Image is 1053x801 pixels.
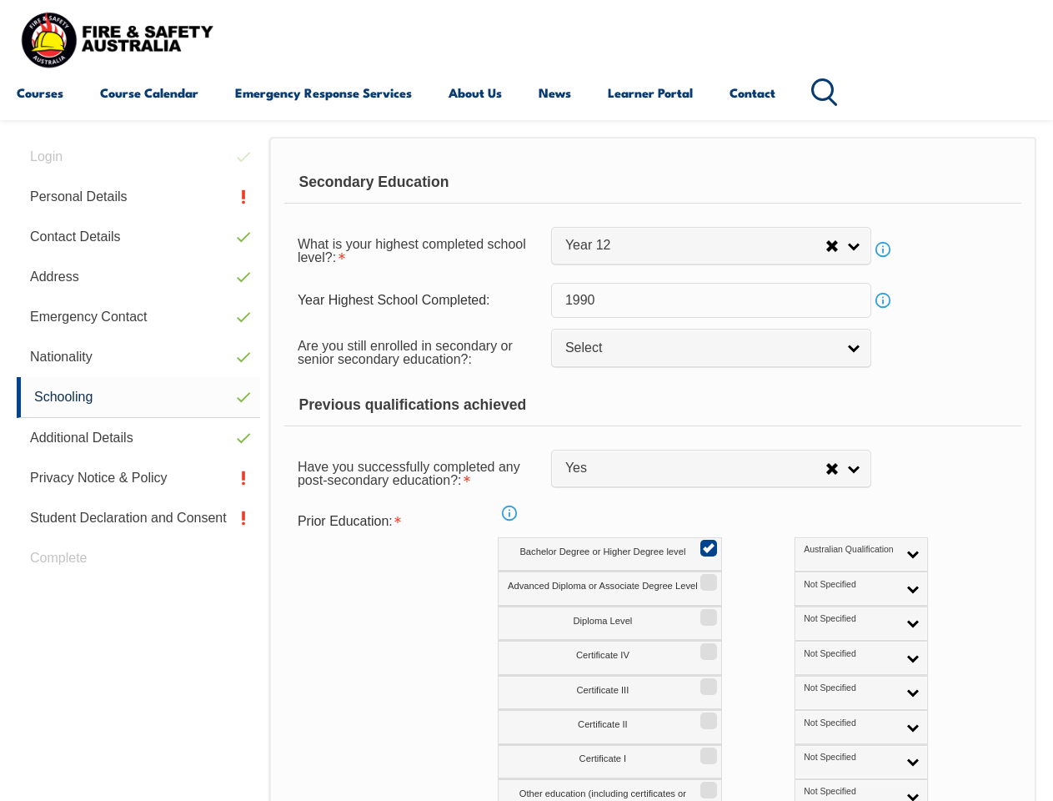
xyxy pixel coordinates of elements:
[565,237,825,254] span: Year 12
[871,238,895,261] a: Info
[298,237,526,264] span: What is your highest completed school level?:
[17,257,260,297] a: Address
[804,648,896,660] span: Not Specified
[284,385,1021,426] div: Previous qualifications achieved
[17,458,260,498] a: Privacy Notice & Policy
[284,285,551,316] div: Year Highest School Completed:
[17,418,260,458] a: Additional Details
[565,460,825,477] span: Yes
[539,73,571,113] a: News
[730,73,775,113] a: Contact
[804,718,896,729] span: Not Specified
[871,289,895,312] a: Info
[298,460,520,487] span: Have you successfully completed any post-secondary education?:
[498,501,521,525] a: Info
[17,73,63,113] a: Courses
[17,377,260,418] a: Schooling
[804,579,896,591] span: Not Specified
[608,73,693,113] a: Learner Portal
[17,297,260,337] a: Emergency Contact
[449,73,502,113] a: About Us
[17,337,260,377] a: Nationality
[498,676,722,710] label: Certificate III
[804,786,896,798] span: Not Specified
[17,498,260,538] a: Student Declaration and Consent
[298,339,513,366] span: Are you still enrolled in secondary or senior secondary education?:
[100,73,198,113] a: Course Calendar
[498,745,722,779] label: Certificate I
[284,449,551,496] div: Have you successfully completed any post-secondary education? is required.
[284,162,1021,204] div: Secondary Education
[804,544,896,556] span: Australian Qualification
[498,537,722,572] label: Bachelor Degree or Higher Degree level
[551,283,871,318] input: YYYY
[498,710,722,744] label: Certificate II
[498,641,722,675] label: Certificate IV
[804,683,896,694] span: Not Specified
[17,217,260,257] a: Contact Details
[498,572,722,606] label: Advanced Diploma or Associate Degree Level
[235,73,412,113] a: Emergency Response Services
[284,506,551,537] div: Prior Education is required.
[17,177,260,217] a: Personal Details
[565,340,835,357] span: Select
[498,607,722,641] label: Diploma Level
[804,752,896,763] span: Not Specified
[284,226,551,273] div: What is your highest completed school level? is required.
[804,613,896,625] span: Not Specified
